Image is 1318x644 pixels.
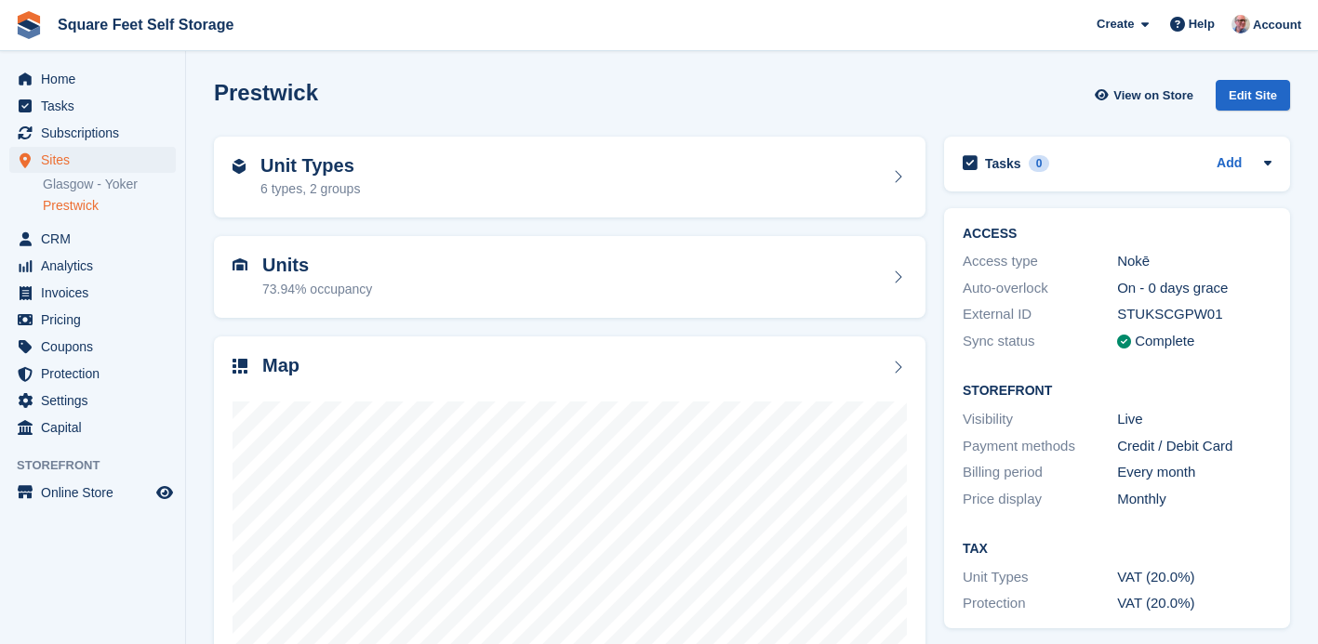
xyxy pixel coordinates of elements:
h2: Unit Types [260,155,360,177]
div: External ID [963,304,1117,325]
a: menu [9,280,176,306]
div: Monthly [1117,489,1271,510]
span: Subscriptions [41,120,153,146]
span: Settings [41,388,153,414]
a: Preview store [153,481,176,504]
div: Every month [1117,462,1271,483]
h2: ACCESS [963,227,1271,242]
h2: Tasks [985,155,1021,172]
span: Account [1253,16,1301,34]
div: Complete [1135,331,1194,352]
a: Square Feet Self Storage [50,9,241,40]
a: menu [9,226,176,252]
div: STUKSCGPW01 [1117,304,1271,325]
a: menu [9,480,176,506]
a: menu [9,388,176,414]
img: stora-icon-8386f47178a22dfd0bd8f6a31ec36ba5ce8667c1dd55bd0f319d3a0aa187defe.svg [15,11,43,39]
a: menu [9,93,176,119]
h2: Map [262,355,300,376]
a: menu [9,414,176,440]
a: Units 73.94% occupancy [214,236,925,318]
a: menu [9,120,176,146]
div: Billing period [963,462,1117,483]
a: menu [9,334,176,360]
span: View on Store [1113,86,1193,105]
a: Glasgow - Yoker [43,176,176,193]
img: map-icn-33ee37083ee616e46c38cad1a60f524a97daa1e2b2c8c0bc3eb3415660979fc1.svg [233,359,247,374]
div: Price display [963,489,1117,510]
span: Pricing [41,307,153,333]
a: Edit Site [1216,80,1290,118]
a: menu [9,147,176,173]
h2: Prestwick [214,80,318,105]
div: Protection [963,593,1117,614]
h2: Units [262,255,372,276]
div: Credit / Debit Card [1117,436,1271,457]
div: Nokē [1117,251,1271,272]
span: Protection [41,361,153,387]
div: Edit Site [1216,80,1290,111]
span: Storefront [17,456,185,475]
div: Live [1117,409,1271,430]
div: Visibility [963,409,1117,430]
div: 0 [1029,155,1050,172]
img: David Greer [1231,15,1250,33]
div: Sync status [963,331,1117,352]
div: Unit Types [963,567,1117,588]
span: Help [1189,15,1215,33]
a: Unit Types 6 types, 2 groups [214,137,925,218]
a: menu [9,66,176,92]
div: Auto-overlock [963,278,1117,299]
span: CRM [41,226,153,252]
div: VAT (20.0%) [1117,593,1271,614]
div: Payment methods [963,436,1117,457]
a: Add [1217,153,1242,175]
a: View on Store [1092,80,1201,111]
a: menu [9,253,176,279]
span: Capital [41,414,153,440]
span: Coupons [41,334,153,360]
div: VAT (20.0%) [1117,567,1271,588]
span: Invoices [41,280,153,306]
a: menu [9,361,176,387]
div: 73.94% occupancy [262,280,372,299]
div: Access type [963,251,1117,272]
span: Tasks [41,93,153,119]
span: Analytics [41,253,153,279]
h2: Storefront [963,384,1271,399]
span: Home [41,66,153,92]
img: unit-type-icn-2b2737a686de81e16bb02015468b77c625bbabd49415b5ef34ead5e3b44a266d.svg [233,159,246,174]
span: Sites [41,147,153,173]
div: On - 0 days grace [1117,278,1271,299]
a: Prestwick [43,197,176,215]
div: 6 types, 2 groups [260,179,360,199]
h2: Tax [963,542,1271,557]
img: unit-icn-7be61d7bf1b0ce9d3e12c5938cc71ed9869f7b940bace4675aadf7bd6d80202e.svg [233,258,247,271]
span: Create [1097,15,1134,33]
span: Online Store [41,480,153,506]
a: menu [9,307,176,333]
